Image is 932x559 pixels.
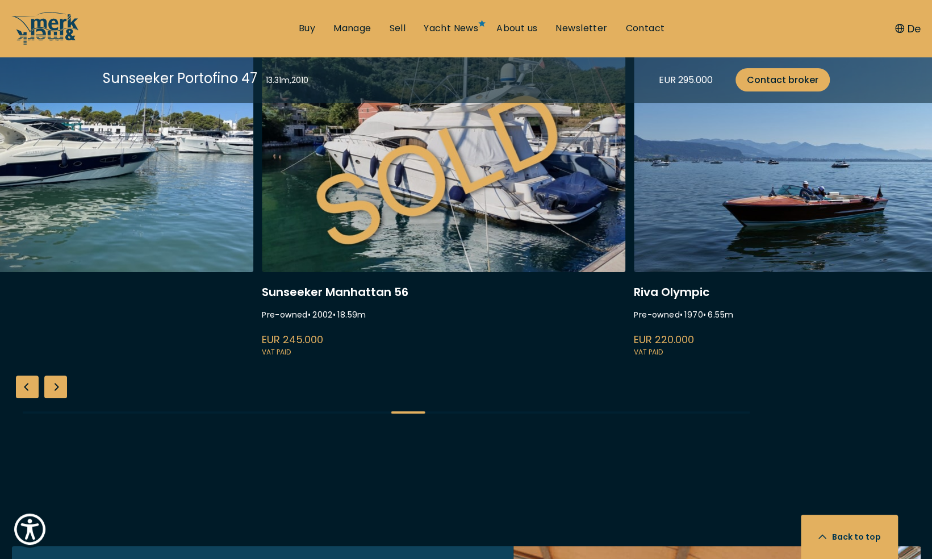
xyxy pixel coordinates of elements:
a: About us [496,22,537,35]
a: / [11,36,80,49]
div: Sunseeker Portofino 47 [103,68,257,88]
div: Previous slide [16,376,39,398]
span: Contact broker [747,73,818,87]
div: Next slide [44,376,67,398]
a: Buy [299,22,315,35]
a: Sell [389,22,406,35]
button: Show Accessibility Preferences [11,511,48,548]
div: 13.31 m , 2010 [266,74,308,86]
a: Contact [625,22,664,35]
div: EUR 295.000 [659,73,713,87]
button: De [895,21,921,36]
a: Yacht News [424,22,478,35]
a: Manage [333,22,371,35]
a: Newsletter [555,22,607,35]
button: Back to top [801,515,898,559]
a: Contact broker [735,68,830,91]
